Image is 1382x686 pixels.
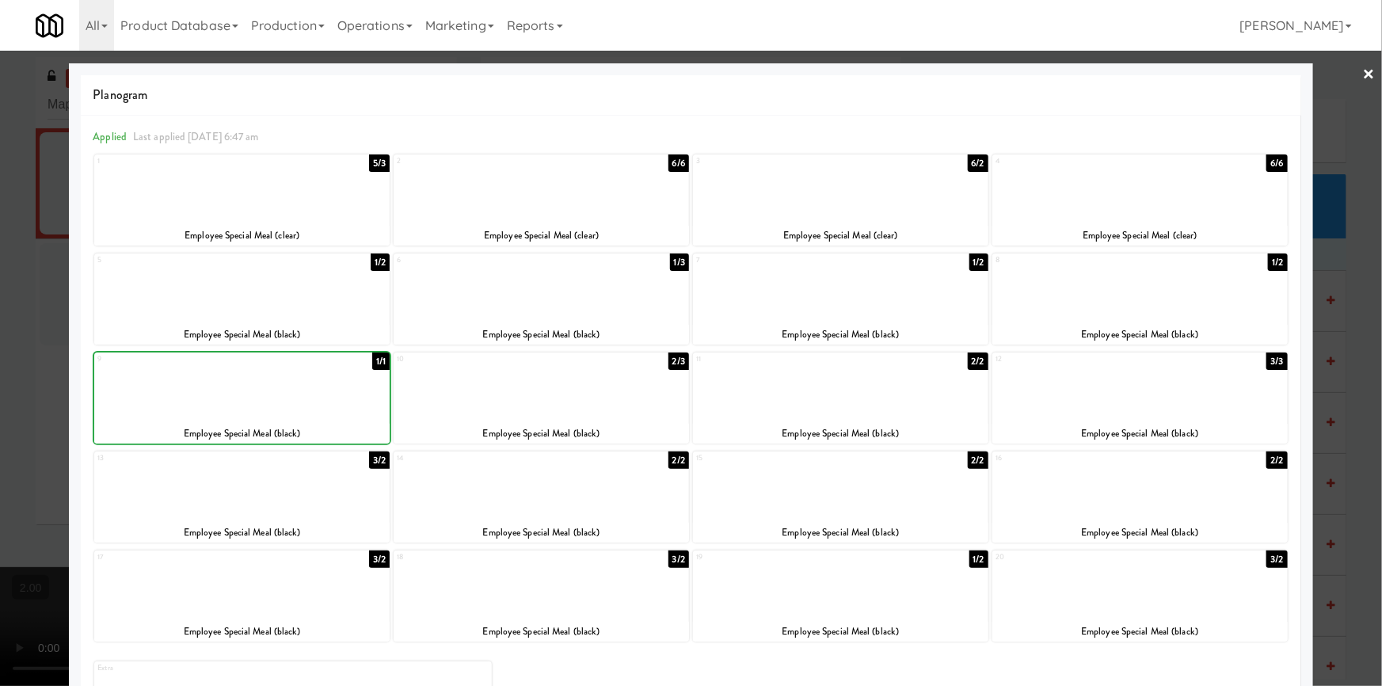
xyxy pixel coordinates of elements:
[94,424,390,444] div: Employee Special Meal (black)
[369,452,390,469] div: 3/2
[992,622,1288,642] div: Employee Special Meal (black)
[97,253,242,267] div: 5
[394,226,689,246] div: Employee Special Meal (clear)
[693,452,988,543] div: 152/2Employee Special Meal (black)
[668,353,689,370] div: 2/3
[693,523,988,543] div: Employee Special Meal (black)
[1363,51,1376,100] a: ×
[94,253,390,345] div: 51/2Employee Special Meal (black)
[693,424,988,444] div: Employee Special Meal (black)
[372,353,390,370] div: 1/1
[668,452,689,469] div: 2/2
[397,452,541,465] div: 14
[36,12,63,40] img: Micromart
[397,154,541,168] div: 2
[371,253,390,271] div: 1/2
[394,154,689,246] div: 26/6Employee Special Meal (clear)
[670,253,689,271] div: 1/3
[93,129,127,144] span: Applied
[693,226,988,246] div: Employee Special Meal (clear)
[133,129,259,144] span: Last applied [DATE] 6:47 am
[394,325,689,345] div: Employee Special Meal (black)
[94,452,390,543] div: 133/2Employee Special Meal (black)
[668,551,689,568] div: 3/2
[1266,154,1287,172] div: 6/6
[394,253,689,345] div: 61/3Employee Special Meal (black)
[995,424,1285,444] div: Employee Special Meal (black)
[94,551,390,642] div: 173/2Employee Special Meal (black)
[394,551,689,642] div: 183/2Employee Special Meal (black)
[94,523,390,543] div: Employee Special Meal (black)
[696,551,840,564] div: 19
[396,622,687,642] div: Employee Special Meal (black)
[996,253,1140,267] div: 8
[1266,452,1287,469] div: 2/2
[696,353,840,366] div: 11
[97,424,387,444] div: Employee Special Meal (black)
[992,551,1288,642] div: 203/2Employee Special Meal (black)
[995,523,1285,543] div: Employee Special Meal (black)
[97,226,387,246] div: Employee Special Meal (clear)
[693,154,988,246] div: 36/2Employee Special Meal (clear)
[995,325,1285,345] div: Employee Special Meal (black)
[394,353,689,444] div: 102/3Employee Special Meal (black)
[696,154,840,168] div: 3
[996,452,1140,465] div: 16
[97,523,387,543] div: Employee Special Meal (black)
[695,226,986,246] div: Employee Special Meal (clear)
[695,622,986,642] div: Employee Special Meal (black)
[693,551,988,642] div: 191/2Employee Special Meal (black)
[94,622,390,642] div: Employee Special Meal (black)
[996,551,1140,564] div: 20
[397,253,541,267] div: 6
[992,424,1288,444] div: Employee Special Meal (black)
[992,325,1288,345] div: Employee Special Meal (black)
[992,452,1288,543] div: 162/2Employee Special Meal (black)
[397,551,541,564] div: 18
[396,226,687,246] div: Employee Special Meal (clear)
[968,452,988,469] div: 2/2
[995,226,1285,246] div: Employee Special Meal (clear)
[996,353,1140,366] div: 12
[696,452,840,465] div: 15
[396,523,687,543] div: Employee Special Meal (black)
[693,325,988,345] div: Employee Special Meal (black)
[394,452,689,543] div: 142/2Employee Special Meal (black)
[97,353,242,366] div: 9
[1266,353,1287,370] div: 3/3
[97,622,387,642] div: Employee Special Meal (black)
[94,353,390,444] div: 91/1Employee Special Meal (black)
[695,523,986,543] div: Employee Special Meal (black)
[94,154,390,246] div: 15/3Employee Special Meal (clear)
[93,83,1289,107] span: Planogram
[693,353,988,444] div: 112/2Employee Special Meal (black)
[97,551,242,564] div: 17
[968,353,988,370] div: 2/2
[394,523,689,543] div: Employee Special Meal (black)
[995,622,1285,642] div: Employee Special Meal (black)
[397,353,541,366] div: 10
[992,353,1288,444] div: 123/3Employee Special Meal (black)
[369,154,390,172] div: 5/3
[969,253,988,271] div: 1/2
[695,325,986,345] div: Employee Special Meal (black)
[1268,253,1287,271] div: 1/2
[696,253,840,267] div: 7
[969,551,988,568] div: 1/2
[668,154,689,172] div: 6/6
[992,253,1288,345] div: 81/2Employee Special Meal (black)
[968,154,988,172] div: 6/2
[394,622,689,642] div: Employee Special Meal (black)
[693,622,988,642] div: Employee Special Meal (black)
[97,154,242,168] div: 1
[97,661,293,675] div: Extra
[695,424,986,444] div: Employee Special Meal (black)
[1266,551,1287,568] div: 3/2
[94,226,390,246] div: Employee Special Meal (clear)
[97,452,242,465] div: 13
[94,325,390,345] div: Employee Special Meal (black)
[992,523,1288,543] div: Employee Special Meal (black)
[992,226,1288,246] div: Employee Special Meal (clear)
[693,253,988,345] div: 71/2Employee Special Meal (black)
[996,154,1140,168] div: 4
